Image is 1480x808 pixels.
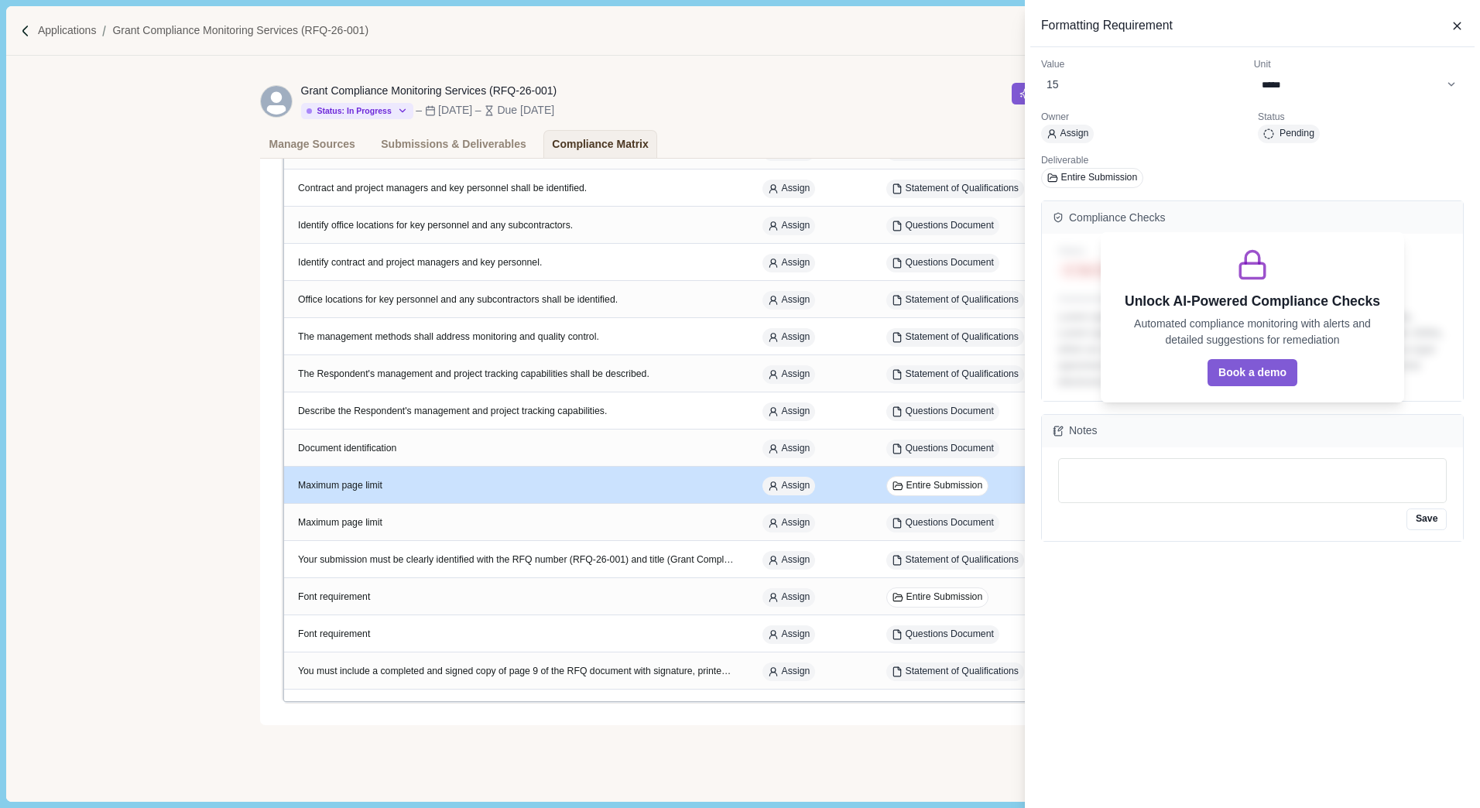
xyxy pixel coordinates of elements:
[1041,154,1247,168] p: Deliverable
[1208,359,1297,386] button: Book a demo
[1069,210,1166,226] span: Compliance Checks
[1041,111,1247,125] p: Owner
[1117,292,1388,311] h3: Unlock AI-Powered Compliance Checks
[1060,127,1089,141] span: Assign
[1041,125,1094,144] button: Assign
[1280,127,1314,141] div: Pending
[1047,77,1245,93] div: 15
[1117,316,1388,348] p: Automated compliance monitoring with alerts and detailed suggestions for remediation
[1258,111,1464,125] p: Status
[1069,423,1098,439] span: Notes
[1041,58,1251,72] p: Value
[1254,58,1464,72] p: Unit
[1258,125,1320,144] button: Pending
[1406,508,1447,530] button: Save
[1041,168,1143,189] button: Entire Submission
[1041,16,1173,36] h2: Formatting Requirement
